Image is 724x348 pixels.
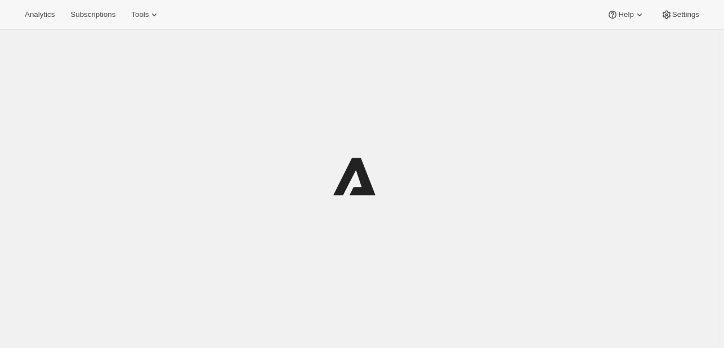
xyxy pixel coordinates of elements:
[654,7,706,23] button: Settings
[672,10,699,19] span: Settings
[131,10,149,19] span: Tools
[618,10,633,19] span: Help
[600,7,651,23] button: Help
[124,7,167,23] button: Tools
[64,7,122,23] button: Subscriptions
[25,10,55,19] span: Analytics
[18,7,61,23] button: Analytics
[70,10,115,19] span: Subscriptions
